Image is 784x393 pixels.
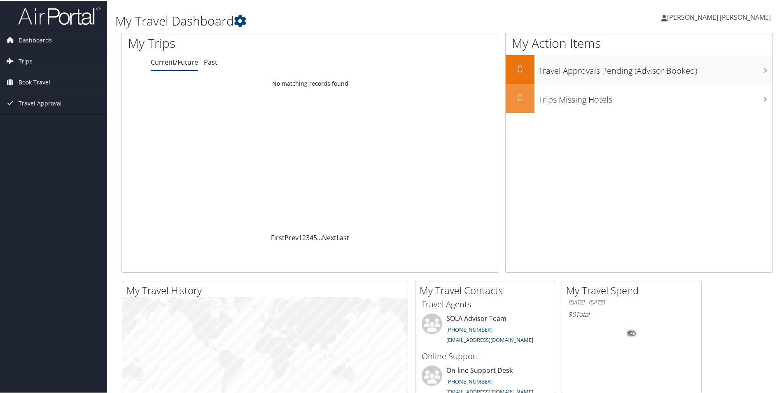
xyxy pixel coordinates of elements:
a: Past [204,57,217,66]
a: 3 [306,232,310,241]
h1: My Action Items [506,34,772,51]
a: Last [336,232,349,241]
a: [PERSON_NAME] [PERSON_NAME] [661,4,779,29]
h6: Total [568,309,695,318]
h3: Travel Approvals Pending (Advisor Booked) [539,60,772,76]
h3: Online Support [422,350,548,361]
td: No matching records found [122,75,499,90]
h1: My Trips [128,34,336,51]
a: 2 [302,232,306,241]
a: 0Travel Approvals Pending (Advisor Booked) [506,54,772,83]
h3: Travel Agents [422,298,548,309]
h1: My Travel Dashboard [115,12,558,29]
a: [EMAIL_ADDRESS][DOMAIN_NAME] [446,335,533,343]
span: [PERSON_NAME] [PERSON_NAME] [667,12,771,21]
a: [PHONE_NUMBER] [446,377,492,384]
a: 1 [299,232,302,241]
a: 4 [310,232,313,241]
img: airportal-logo.png [18,5,100,25]
span: … [317,232,322,241]
a: Next [322,232,336,241]
a: 5 [313,232,317,241]
h6: [DATE] - [DATE] [568,298,695,306]
a: Prev [285,232,299,241]
a: 0Trips Missing Hotels [506,83,772,112]
li: SOLA Advisor Team [418,313,553,346]
span: Trips [19,50,33,71]
h2: My Travel Contacts [420,283,555,297]
span: Book Travel [19,71,50,92]
h2: My Travel Spend [566,283,701,297]
a: Current/Future [151,57,198,66]
a: [PHONE_NUMBER] [446,325,492,332]
span: Travel Approval [19,92,62,113]
span: Dashboards [19,29,52,50]
h2: 0 [506,61,534,75]
h3: Trips Missing Hotels [539,89,772,105]
span: $0 [568,309,576,318]
h2: 0 [506,90,534,104]
tspan: 0% [628,330,635,335]
a: First [271,232,285,241]
h2: My Travel History [126,283,408,297]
